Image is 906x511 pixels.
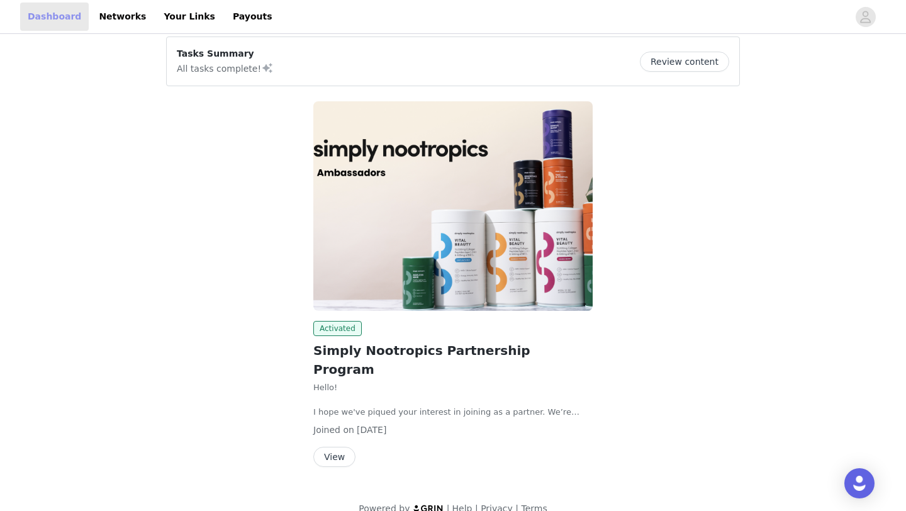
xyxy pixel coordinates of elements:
p: Hello! [313,381,593,394]
a: Dashboard [20,3,89,31]
a: Networks [91,3,154,31]
p: I hope we've piqued your interest in joining as a partner. We’re thrilled at the potential to hav... [313,406,593,418]
p: All tasks complete! [177,60,274,76]
a: Your Links [156,3,223,31]
div: avatar [859,7,871,27]
button: View [313,447,355,467]
span: [DATE] [357,425,386,435]
p: Tasks Summary [177,47,274,60]
span: Joined on [313,425,354,435]
img: Simply Nootropics - AUS [313,101,593,311]
a: Payouts [225,3,280,31]
div: Open Intercom Messenger [844,468,875,498]
a: View [313,452,355,462]
button: Review content [640,52,729,72]
span: Activated [313,321,362,336]
h2: Simply Nootropics Partnership Program [313,341,593,379]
